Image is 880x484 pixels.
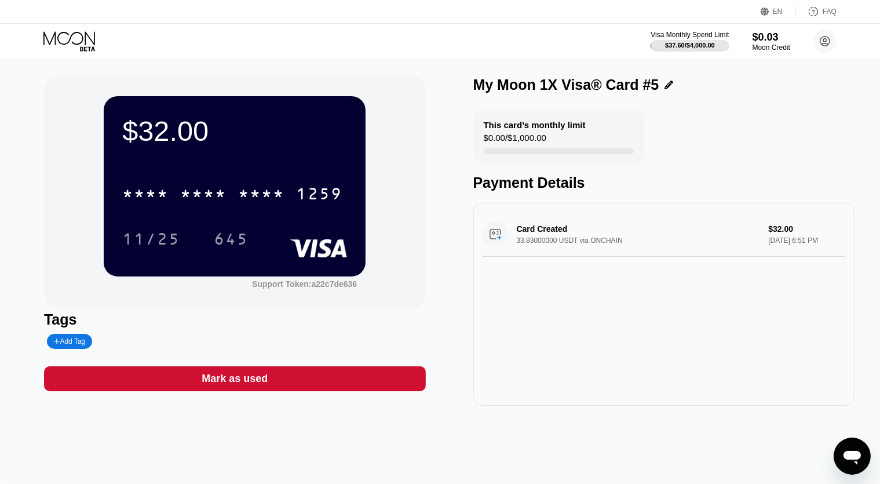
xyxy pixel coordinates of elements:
div: 1259 [296,186,342,205]
div: My Moon 1X Visa® Card #5 [473,77,659,93]
div: Tags [44,311,426,328]
div: This card’s monthly limit [484,120,586,130]
div: $32.00 [122,115,347,147]
div: Payment Details [473,174,855,191]
div: Moon Credit [753,43,790,52]
div: Add Tag [47,334,92,349]
div: EN [761,6,796,17]
div: Support Token: a22c7de636 [252,279,357,289]
div: Mark as used [202,372,268,385]
iframe: Кнопка запуска окна обмена сообщениями [834,438,871,475]
div: Visa Monthly Spend Limit$37.60/$4,000.00 [651,31,729,52]
div: 645 [214,231,249,250]
div: Visa Monthly Spend Limit [651,31,729,39]
div: 11/25 [114,224,189,253]
div: Support Token:a22c7de636 [252,279,357,289]
div: 645 [205,224,257,253]
div: 11/25 [122,231,180,250]
div: $0.03Moon Credit [753,31,790,52]
div: FAQ [823,8,837,16]
div: FAQ [796,6,837,17]
div: Mark as used [44,366,426,391]
div: $37.60 / $4,000.00 [665,42,715,49]
div: Add Tag [54,337,85,345]
div: $0.00 / $1,000.00 [484,133,546,148]
div: $0.03 [753,31,790,43]
div: EN [773,8,783,16]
